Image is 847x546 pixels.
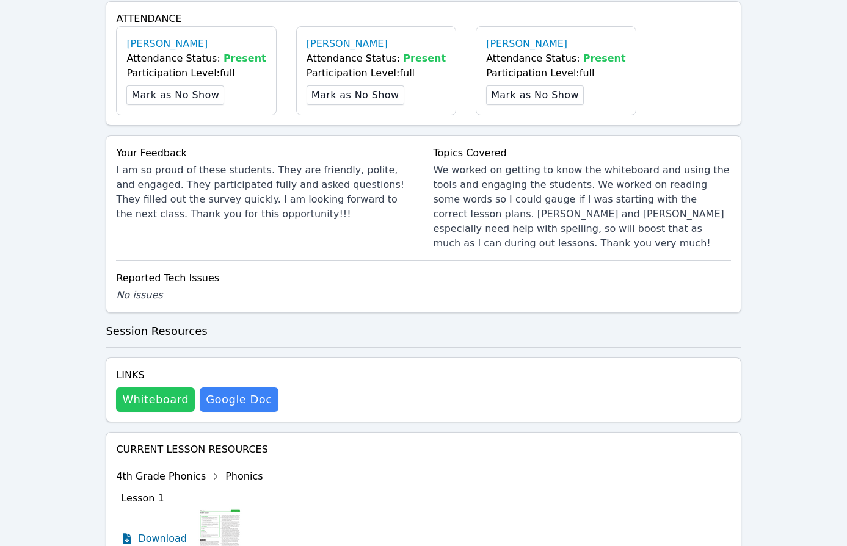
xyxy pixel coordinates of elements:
span: Present [224,52,266,64]
div: Attendance Status: [307,51,446,66]
a: [PERSON_NAME] [486,37,567,51]
h4: Links [116,368,278,383]
button: Mark as No Show [126,85,224,105]
span: No issues [116,289,162,301]
button: Mark as No Show [307,85,404,105]
span: Download [138,531,187,546]
div: We worked on getting to know the whiteboard and using the tools and engaging the students. We wor... [434,163,731,251]
h4: Current Lesson Resources [116,442,730,457]
div: Participation Level: full [486,66,625,81]
span: Lesson 1 [121,492,164,504]
div: Participation Level: full [307,66,446,81]
button: Mark as No Show [486,85,584,105]
div: Participation Level: full [126,66,266,81]
div: Topics Covered [434,146,731,160]
a: [PERSON_NAME] [126,37,208,51]
h3: Session Resources [106,323,741,340]
button: Whiteboard [116,387,195,412]
div: I am so proud of these students. They are friendly, polite, and engaged. They participated fully ... [116,163,413,221]
div: Reported Tech Issues [116,271,730,286]
h4: Attendance [116,12,730,26]
a: [PERSON_NAME] [307,37,388,51]
div: 4th Grade Phonics Phonics [116,467,441,486]
a: Google Doc [200,387,278,412]
div: Attendance Status: [126,51,266,66]
span: Present [403,52,446,64]
span: Present [583,52,626,64]
div: Your Feedback [116,146,413,160]
div: Attendance Status: [486,51,625,66]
